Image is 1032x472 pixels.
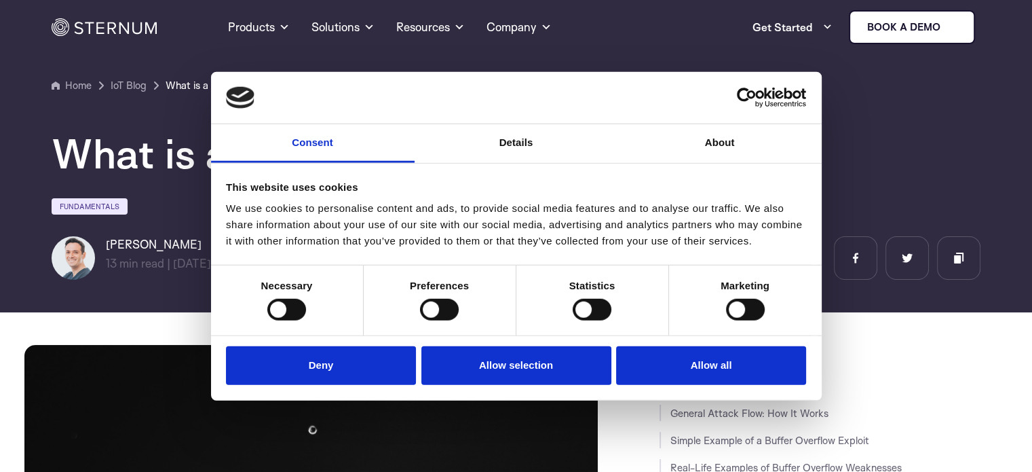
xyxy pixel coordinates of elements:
span: min read | [106,256,170,270]
h6: [PERSON_NAME] [106,236,211,253]
strong: Statistics [569,280,615,291]
div: This website uses cookies [226,179,806,196]
div: We use cookies to personalise content and ads, to provide social media features and to analyse ou... [226,200,806,249]
h3: JUMP TO SECTION [660,350,1008,361]
strong: Necessary [261,280,313,291]
img: logo [226,87,254,109]
img: sternum iot [946,22,957,33]
a: Company [486,3,552,52]
a: Products [228,3,290,52]
button: Allow selection [421,346,611,385]
a: About [618,124,822,163]
a: Details [415,124,618,163]
strong: Marketing [721,280,769,291]
a: General Attack Flow: How It Works [670,407,828,420]
img: Igal Zeifman [52,236,95,280]
a: Home [52,77,92,94]
span: [DATE] [173,256,211,270]
button: Allow all [616,346,806,385]
a: IoT Blog [111,77,147,94]
a: Simple Example of a Buffer Overflow Exploit [670,434,869,447]
a: Fundamentals [52,198,128,215]
a: Usercentrics Cookiebot - opens in a new window [687,88,806,108]
a: Book a demo [849,10,975,44]
a: Solutions [311,3,375,52]
a: Get Started [752,14,833,41]
a: Resources [396,3,465,52]
a: What is a Buffer Overflow Attack [166,77,316,94]
button: Deny [226,346,416,385]
h1: What is a Buffer Overflow Attack [52,132,866,175]
a: Consent [211,124,415,163]
strong: Preferences [410,280,469,291]
span: 13 [106,256,117,270]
